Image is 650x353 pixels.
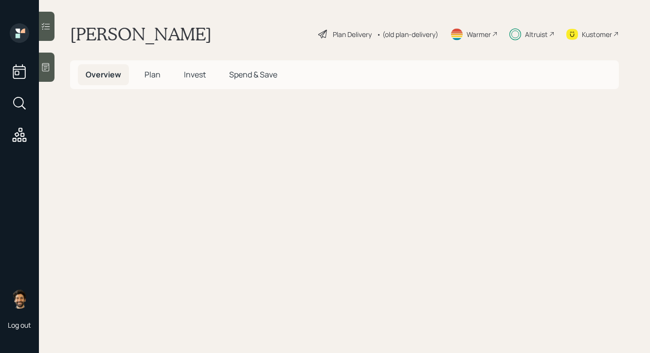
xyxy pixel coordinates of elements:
[70,23,212,45] h1: [PERSON_NAME]
[144,69,161,80] span: Plan
[525,29,548,39] div: Altruist
[582,29,612,39] div: Kustomer
[229,69,277,80] span: Spend & Save
[377,29,438,39] div: • (old plan-delivery)
[184,69,206,80] span: Invest
[10,289,29,309] img: eric-schwartz-headshot.png
[86,69,121,80] span: Overview
[333,29,372,39] div: Plan Delivery
[467,29,491,39] div: Warmer
[8,320,31,330] div: Log out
